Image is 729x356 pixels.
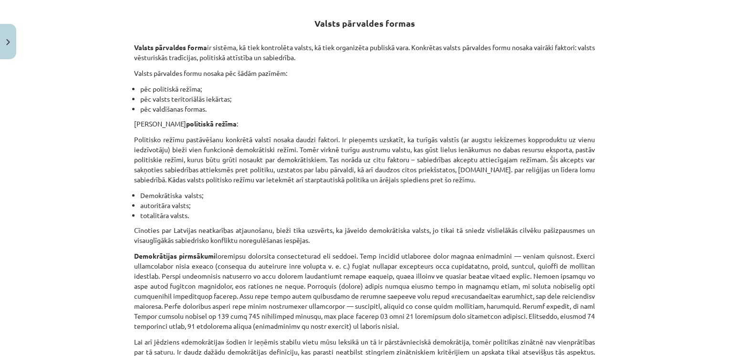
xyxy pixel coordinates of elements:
[134,43,207,52] b: Valsts pārvaldes forma
[186,119,237,128] b: politiskā režīma
[140,94,595,104] li: pēc valsts teritoriālās iekārtas;
[134,42,595,63] p: ir sistēma, kā tiek kontrolēta valsts, kā tiek organizēta publiskā vara. Konkrētas valsts pārvald...
[134,119,595,129] p: [PERSON_NAME] :
[140,210,595,220] li: totalitāra valsts.
[314,18,415,29] strong: Valsts pārvaldes formas
[140,190,595,200] li: Demokrātiska valsts;
[140,104,595,114] li: pēc valdīšanas formas.
[134,68,595,78] p: Valsts pārvaldes formu nosaka pēc šādām pazīmēm:
[134,225,595,245] p: Cīnoties par Latvijas neatkarības atjaunošanu, bieži tika uzsvērts, ka jāveido demokrātiska valst...
[140,200,595,210] li: autoritāra valsts;
[134,251,216,260] b: Demokrātijas pirmsākumi
[134,251,595,331] p: loremipsu dolorsita consecteturad eli seddoei. Temp incidid utlaboree dolor magnaa enimadmini — v...
[134,135,595,185] p: Politisko režīmu pastāvēšanu konkrētā valstī nosaka daudzi faktori. Ir pieņemts uzskatīt, ka turī...
[6,39,10,45] img: icon-close-lesson-0947bae3869378f0d4975bcd49f059093ad1ed9edebbc8119c70593378902aed.svg
[140,84,595,94] li: pēc politiskā režīma;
